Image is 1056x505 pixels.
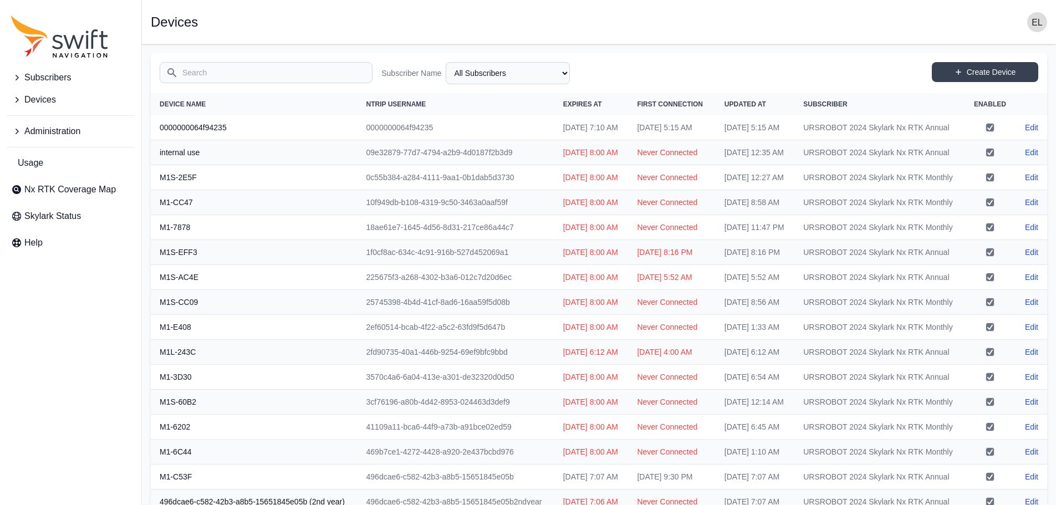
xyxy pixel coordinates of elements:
[7,152,135,174] a: Usage
[151,165,358,190] th: M1S-2E5F
[794,165,965,190] td: URSROBOT 2024 Skylark Nx RTK Monthly
[358,165,554,190] td: 0c55b384-a284-4111-9aa1-0b1dab5d3730
[554,315,629,340] td: [DATE] 8:00 AM
[1025,197,1038,208] a: Edit
[794,290,965,315] td: URSROBOT 2024 Skylark Nx RTK Monthly
[716,465,794,489] td: [DATE] 7:07 AM
[358,93,554,115] th: NTRIP Username
[151,265,358,290] th: M1S-AC4E
[794,215,965,240] td: URSROBOT 2024 Skylark Nx RTK Monthly
[24,71,71,84] span: Subscribers
[628,290,715,315] td: Never Connected
[358,140,554,165] td: 09e32879-77d7-4794-a2b9-4d0187f2b3d9
[554,265,629,290] td: [DATE] 8:00 AM
[637,100,703,108] span: First Connection
[358,190,554,215] td: 10f949db-b108-4319-9c50-3463a0aaf59f
[151,190,358,215] th: M1-CC47
[794,315,965,340] td: URSROBOT 2024 Skylark Nx RTK Monthly
[794,440,965,465] td: URSROBOT 2024 Skylark Nx RTK Monthly
[160,62,373,83] input: Search
[1025,421,1038,432] a: Edit
[1025,222,1038,233] a: Edit
[794,240,965,265] td: URSROBOT 2024 Skylark Nx RTK Annual
[151,215,358,240] th: M1-7878
[794,340,965,365] td: URSROBOT 2024 Skylark Nx RTK Annual
[1025,147,1038,158] a: Edit
[7,120,135,142] button: Administration
[358,290,554,315] td: 25745398-4b4d-41cf-8ad6-16aa59f5d08b
[554,340,629,365] td: [DATE] 6:12 AM
[716,215,794,240] td: [DATE] 11:47 PM
[716,365,794,390] td: [DATE] 6:54 AM
[716,190,794,215] td: [DATE] 8:58 AM
[628,440,715,465] td: Never Connected
[151,315,358,340] th: M1-E408
[628,215,715,240] td: Never Connected
[18,156,43,170] span: Usage
[151,440,358,465] th: M1-6C44
[794,465,965,489] td: URSROBOT 2024 Skylark Nx RTK Annual
[1025,172,1038,183] a: Edit
[554,190,629,215] td: [DATE] 8:00 AM
[1025,122,1038,133] a: Edit
[554,215,629,240] td: [DATE] 8:00 AM
[554,140,629,165] td: [DATE] 8:00 AM
[554,390,629,415] td: [DATE] 8:00 AM
[151,93,358,115] th: Device Name
[358,340,554,365] td: 2fd90735-40a1-446b-9254-69ef9bfc9bbd
[151,290,358,315] th: M1S-CC09
[932,62,1038,82] a: Create Device
[151,240,358,265] th: M1S-EFF3
[358,365,554,390] td: 3570c4a6-6a04-413e-a301-de32320d0d50
[554,465,629,489] td: [DATE] 7:07 AM
[151,365,358,390] th: M1-3D30
[151,390,358,415] th: M1S-60B2
[554,365,629,390] td: [DATE] 8:00 AM
[554,115,629,140] td: [DATE] 7:10 AM
[716,290,794,315] td: [DATE] 8:56 AM
[716,440,794,465] td: [DATE] 1:10 AM
[446,62,570,84] select: Subscriber
[628,465,715,489] td: [DATE] 9:30 PM
[7,178,135,201] a: Nx RTK Coverage Map
[358,265,554,290] td: 225675f3-a268-4302-b3a6-012c7d20d6ec
[628,365,715,390] td: Never Connected
[628,240,715,265] td: [DATE] 8:16 PM
[7,205,135,227] a: Skylark Status
[151,115,358,140] th: 0000000064f94235
[716,390,794,415] td: [DATE] 12:14 AM
[794,190,965,215] td: URSROBOT 2024 Skylark Nx RTK Monthly
[628,165,715,190] td: Never Connected
[716,115,794,140] td: [DATE] 5:15 AM
[381,68,441,79] label: Subscriber Name
[628,340,715,365] td: [DATE] 4:00 AM
[554,415,629,440] td: [DATE] 8:00 AM
[554,440,629,465] td: [DATE] 8:00 AM
[794,365,965,390] td: URSROBOT 2024 Skylark Nx RTK Annual
[358,390,554,415] td: 3cf76196-a80b-4d42-8953-024463d3def9
[1025,247,1038,258] a: Edit
[1025,471,1038,482] a: Edit
[358,315,554,340] td: 2ef60514-bcab-4f22-a5c2-63fd9f5d647b
[716,265,794,290] td: [DATE] 5:52 AM
[358,440,554,465] td: 469b7ce1-4272-4428-a920-2e437bcbd976
[358,215,554,240] td: 18ae61e7-1645-4d56-8d31-217ce86a44c7
[554,290,629,315] td: [DATE] 8:00 AM
[7,89,135,111] button: Devices
[151,140,358,165] th: internal use
[794,115,965,140] td: URSROBOT 2024 Skylark Nx RTK Annual
[1027,12,1047,32] img: user photo
[794,265,965,290] td: URSROBOT 2024 Skylark Nx RTK Annual
[151,415,358,440] th: M1-6202
[716,340,794,365] td: [DATE] 6:12 AM
[24,125,80,138] span: Administration
[358,115,554,140] td: 0000000064f94235
[628,390,715,415] td: Never Connected
[1025,446,1038,457] a: Edit
[628,115,715,140] td: [DATE] 5:15 AM
[1025,297,1038,308] a: Edit
[554,165,629,190] td: [DATE] 8:00 AM
[628,190,715,215] td: Never Connected
[716,315,794,340] td: [DATE] 1:33 AM
[563,100,602,108] span: Expires At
